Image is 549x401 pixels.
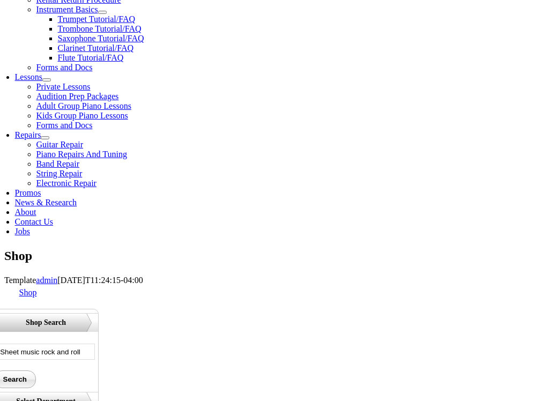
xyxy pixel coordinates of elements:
[15,198,77,207] a: News & Research
[36,92,119,101] a: Audition Prep Packages
[58,43,134,53] a: Clarinet Tutorial/FAQ
[15,227,30,236] a: Jobs
[4,276,36,285] span: Template
[15,217,54,226] a: Contact Us
[58,34,144,43] a: Saxophone Tutorial/FAQ
[58,24,142,33] a: Trombone Tutorial/FAQ
[36,159,79,168] a: Band Repair
[15,207,36,217] a: About
[57,276,143,285] span: [DATE]T11:24:15-04:00
[36,82,91,91] a: Private Lessons
[42,78,51,81] button: Open submenu of Lessons
[98,11,107,14] button: Open submenu of Instrument Basics
[36,63,93,72] a: Forms and Docs
[41,136,49,139] button: Open submenu of Repairs
[36,150,127,159] a: Piano Repairs And Tuning
[15,130,41,139] a: Repairs
[36,179,97,188] a: Electronic Repair
[36,5,98,14] a: Instrument Basics
[36,121,93,130] a: Forms and Docs
[15,72,43,81] a: Lessons
[36,101,131,110] a: Adult Group Piano Lessons
[36,111,128,120] a: Kids Group Piano Lessons
[15,188,41,197] a: Promos
[36,140,84,149] a: Guitar Repair
[36,169,83,178] a: String Repair
[58,14,135,24] a: Trumpet Tutorial/FAQ
[15,288,46,297] a: Shop
[58,53,124,62] a: Flute Tutorial/FAQ
[36,276,57,285] a: admin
